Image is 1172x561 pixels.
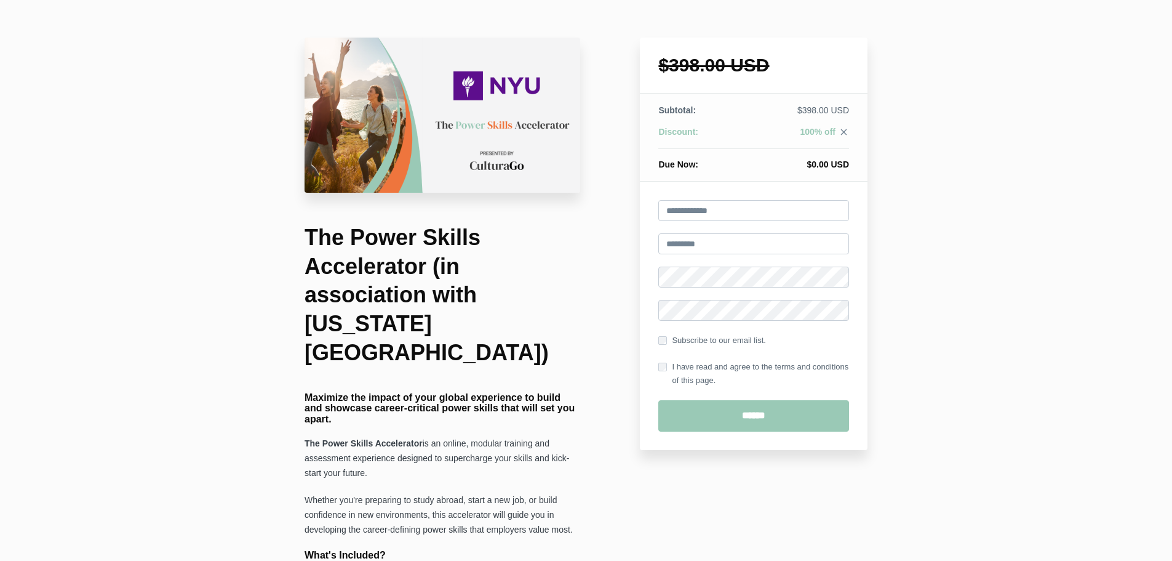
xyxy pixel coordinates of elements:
[658,126,741,149] th: Discount:
[305,493,580,538] p: Whether you're preparing to study abroad, start a new job, or build confidence in new environment...
[305,224,580,368] h1: The Power Skills Accelerator (in association with [US_STATE][GEOGRAPHIC_DATA])
[741,104,849,126] td: $398.00 USD
[658,105,696,115] span: Subtotal:
[305,550,580,561] h4: What's Included?
[305,38,580,193] img: 164d48-7b61-cb2d-62e6-83c3ae82ad_University_of_Exeter_Checkout_Page.png
[658,149,741,171] th: Due Now:
[305,438,423,448] strong: The Power Skills Accelerator
[658,334,765,347] label: Subscribe to our email list.
[658,56,849,75] h1: $398.00 USD
[800,127,835,137] span: 100% off
[658,363,667,371] input: I have read and agree to the terms and conditions of this page.
[807,159,849,169] span: $0.00 USD
[658,360,849,387] label: I have read and agree to the terms and conditions of this page.
[839,127,849,137] i: close
[658,336,667,345] input: Subscribe to our email list.
[835,127,849,140] a: close
[305,437,580,481] p: is an online, modular training and assessment experience designed to supercharge your skills and ...
[305,392,580,425] h4: Maximize the impact of your global experience to build and showcase career-critical power skills ...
